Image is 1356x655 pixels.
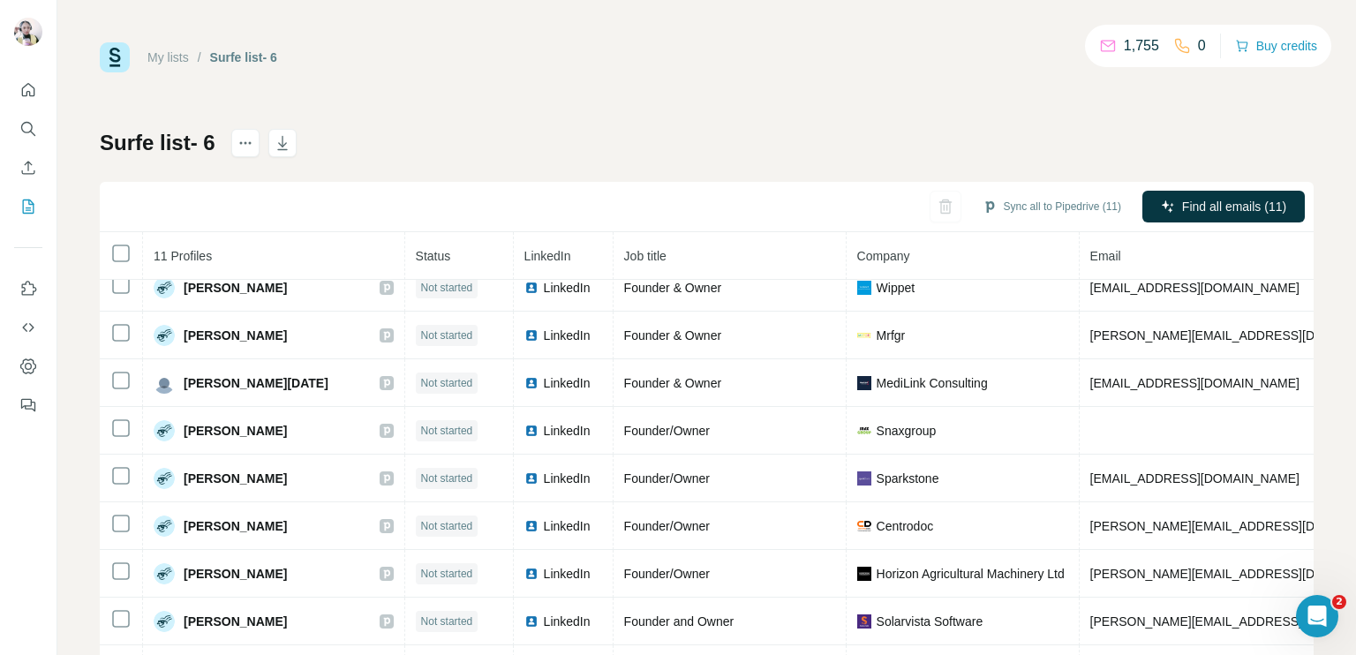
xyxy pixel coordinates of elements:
[154,420,175,441] img: Avatar
[624,567,710,581] span: Founder/Owner
[624,424,710,438] span: Founder/Owner
[421,566,473,582] span: Not started
[857,424,871,438] img: company-logo
[524,376,539,390] img: LinkedIn logo
[544,470,591,487] span: LinkedIn
[544,565,591,583] span: LinkedIn
[624,249,667,263] span: Job title
[1124,35,1159,56] p: 1,755
[14,389,42,421] button: Feedback
[624,376,722,390] span: Founder & Owner
[154,563,175,584] img: Avatar
[970,193,1134,220] button: Sync all to Pipedrive (11)
[14,273,42,305] button: Use Surfe on LinkedIn
[1235,34,1317,58] button: Buy credits
[184,613,287,630] span: [PERSON_NAME]
[14,191,42,222] button: My lists
[154,468,175,489] img: Avatar
[231,129,260,157] button: actions
[100,129,215,157] h1: Surfe list- 6
[1090,281,1299,295] span: [EMAIL_ADDRESS][DOMAIN_NAME]
[524,328,539,343] img: LinkedIn logo
[544,279,591,297] span: LinkedIn
[624,519,710,533] span: Founder/Owner
[14,152,42,184] button: Enrich CSV
[154,611,175,632] img: Avatar
[524,567,539,581] img: LinkedIn logo
[421,280,473,296] span: Not started
[877,517,934,535] span: Centrodoc
[1296,595,1338,637] iframe: Intercom live chat
[857,567,871,581] img: company-logo
[421,375,473,391] span: Not started
[14,312,42,343] button: Use Surfe API
[857,281,871,295] img: company-logo
[524,471,539,486] img: LinkedIn logo
[210,49,277,66] div: Surfe list- 6
[1198,35,1206,56] p: 0
[877,327,906,344] span: Mrfgr
[154,325,175,346] img: Avatar
[1182,198,1286,215] span: Find all emails (11)
[857,519,871,533] img: company-logo
[524,519,539,533] img: LinkedIn logo
[184,279,287,297] span: [PERSON_NAME]
[421,518,473,534] span: Not started
[624,471,710,486] span: Founder/Owner
[544,517,591,535] span: LinkedIn
[544,422,591,440] span: LinkedIn
[184,374,328,392] span: [PERSON_NAME][DATE]
[1090,471,1299,486] span: [EMAIL_ADDRESS][DOMAIN_NAME]
[544,374,591,392] span: LinkedIn
[14,18,42,46] img: Avatar
[184,422,287,440] span: [PERSON_NAME]
[544,327,591,344] span: LinkedIn
[857,614,871,629] img: company-logo
[524,424,539,438] img: LinkedIn logo
[1090,249,1121,263] span: Email
[857,471,871,486] img: company-logo
[14,350,42,382] button: Dashboard
[154,373,175,394] img: Avatar
[154,249,212,263] span: 11 Profiles
[14,113,42,145] button: Search
[100,42,130,72] img: Surfe Logo
[184,565,287,583] span: [PERSON_NAME]
[421,423,473,439] span: Not started
[14,74,42,106] button: Quick start
[154,277,175,298] img: Avatar
[524,281,539,295] img: LinkedIn logo
[421,327,473,343] span: Not started
[421,471,473,486] span: Not started
[877,279,915,297] span: Wippet
[544,613,591,630] span: LinkedIn
[857,328,871,343] img: company-logo
[198,49,201,66] li: /
[1142,191,1305,222] button: Find all emails (11)
[184,327,287,344] span: [PERSON_NAME]
[147,50,189,64] a: My lists
[624,614,734,629] span: Founder and Owner
[624,328,722,343] span: Founder & Owner
[184,517,287,535] span: [PERSON_NAME]
[877,565,1065,583] span: Horizon Agricultural Machinery Ltd
[184,470,287,487] span: [PERSON_NAME]
[877,374,988,392] span: MediLink Consulting
[624,281,722,295] span: Founder & Owner
[857,249,910,263] span: Company
[421,614,473,629] span: Not started
[1090,376,1299,390] span: [EMAIL_ADDRESS][DOMAIN_NAME]
[877,613,983,630] span: Solarvista Software
[1332,595,1346,609] span: 2
[524,614,539,629] img: LinkedIn logo
[154,516,175,537] img: Avatar
[857,376,871,390] img: company-logo
[877,422,937,440] span: Snaxgroup
[524,249,571,263] span: LinkedIn
[416,249,451,263] span: Status
[877,470,939,487] span: Sparkstone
